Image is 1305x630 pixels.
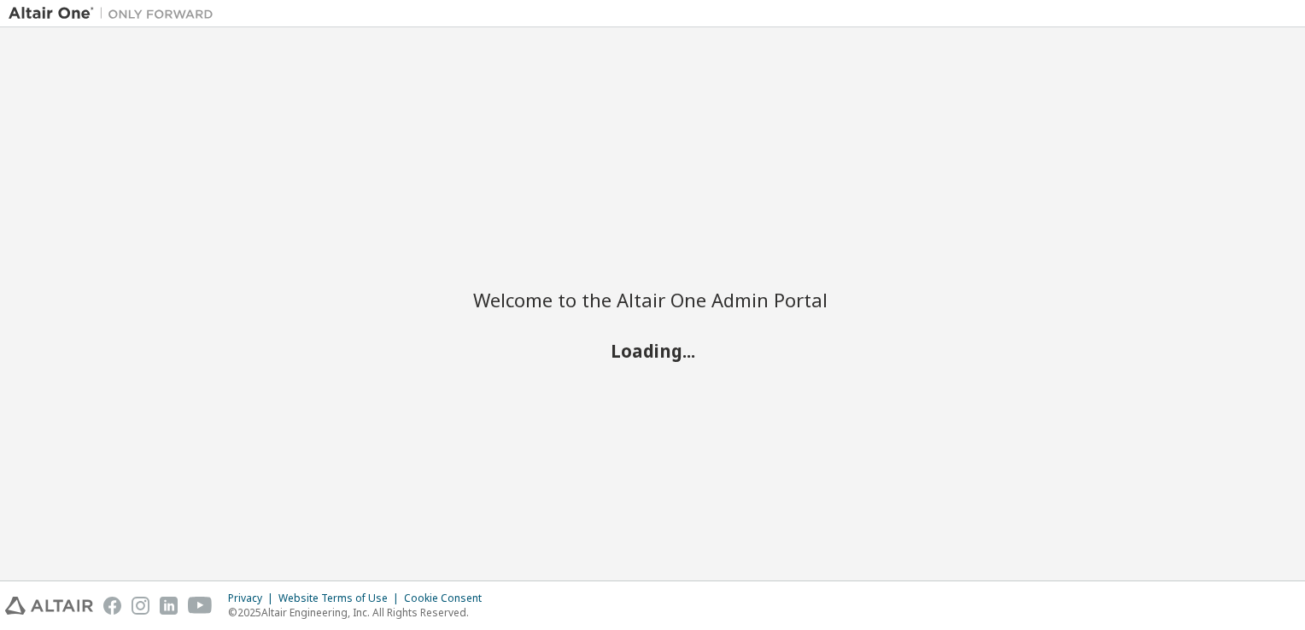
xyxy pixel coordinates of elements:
[132,597,149,615] img: instagram.svg
[9,5,222,22] img: Altair One
[160,597,178,615] img: linkedin.svg
[228,592,278,605] div: Privacy
[103,597,121,615] img: facebook.svg
[404,592,492,605] div: Cookie Consent
[473,340,832,362] h2: Loading...
[5,597,93,615] img: altair_logo.svg
[278,592,404,605] div: Website Terms of Use
[188,597,213,615] img: youtube.svg
[228,605,492,620] p: © 2025 Altair Engineering, Inc. All Rights Reserved.
[473,288,832,312] h2: Welcome to the Altair One Admin Portal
